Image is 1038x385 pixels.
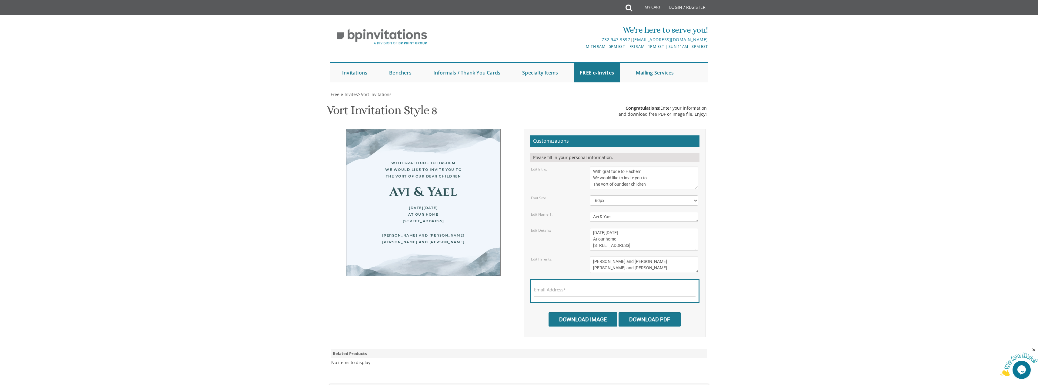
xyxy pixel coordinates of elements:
div: With gratitude to Hashem We would like to invite you to The vort of our dear children [359,160,488,180]
div: We're here to serve you! [456,24,708,36]
a: FREE e-Invites [574,63,620,82]
span: Vort Invitations [361,91,392,97]
a: Mailing Services [630,63,680,82]
textarea: [PERSON_NAME] and [PERSON_NAME] [PERSON_NAME] and [PERSON_NAME] [590,257,698,273]
a: Free e-Invites [330,91,358,97]
label: Edit Intro: [531,167,547,172]
div: and download free PDF or Image file. Enjoy! [619,111,707,117]
a: Informals / Thank You Cards [427,63,506,82]
textarea: Avi & Yael [590,212,698,222]
label: Edit Name 1: [531,212,552,217]
label: Edit Details: [531,228,551,233]
input: Download Image [549,312,617,327]
span: Congratulations! [626,105,660,111]
div: Related Products [331,349,707,358]
div: No items to display. [331,360,372,366]
div: M-Th 9am - 5pm EST | Fri 9am - 1pm EST | Sun 11am - 3pm EST [456,43,708,50]
div: Avi & Yael [359,189,488,195]
h2: Customizations [530,135,699,147]
img: BP Invitation Loft [330,24,434,49]
input: Download PDF [619,312,681,327]
a: Benchers [383,63,418,82]
a: [EMAIL_ADDRESS][DOMAIN_NAME] [633,37,708,42]
div: Please fill in your personal information. [530,153,699,162]
textarea: [DATE][DATE] At our home [STREET_ADDRESS] [590,228,698,251]
a: Invitations [336,63,373,82]
div: Enter your information [619,105,707,111]
a: Specialty Items [516,63,564,82]
label: Font Size [531,195,546,201]
div: | [456,36,708,43]
label: Email Address* [534,287,566,293]
a: Vort Invitations [360,91,392,97]
iframe: chat widget [1000,347,1038,376]
span: Free e-Invites [331,91,358,97]
h1: Vort Invitation Style 8 [327,104,437,121]
label: Edit Parents: [531,257,552,262]
span: > [358,91,392,97]
textarea: With gratitude to Hashem We would like to invite you to The vort of our dear children [590,167,698,189]
a: 732.947.3597 [602,37,630,42]
a: My Cart [632,1,665,16]
div: [DATE][DATE] At our home [STREET_ADDRESS] [359,204,488,224]
div: [PERSON_NAME] and [PERSON_NAME] [PERSON_NAME] and [PERSON_NAME] [359,232,488,245]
